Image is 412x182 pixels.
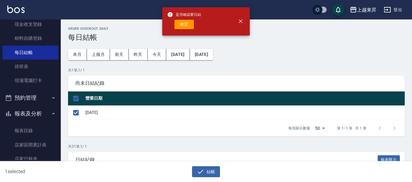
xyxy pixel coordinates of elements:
button: [DATE] [166,49,190,60]
a: 每日結帳 [2,46,58,60]
button: 報表及分析 [2,106,58,122]
a: 報表匯出 [378,156,400,162]
a: 現金收支登錄 [2,17,58,31]
button: 上個月 [87,49,110,60]
th: 營業日期 [84,91,405,106]
td: [DATE] [84,105,405,120]
p: 第 1–1 筆 共 1 筆 [337,125,366,131]
a: 現場電腦打卡 [2,74,58,88]
a: 排班表 [2,60,58,74]
h2: Order checkout daily [68,27,405,31]
a: 店家區間累計表 [2,138,58,152]
div: 50 [313,120,327,136]
a: 報表目錄 [2,124,58,138]
img: Logo [7,5,25,13]
a: 材料自購登錄 [2,31,58,45]
button: 昨天 [129,49,148,60]
button: 上越東昇 [347,4,379,16]
button: [DATE] [190,49,213,60]
button: close [234,15,247,28]
h3: 每日結帳 [68,33,405,42]
button: 今天 [148,49,167,60]
p: 共 31 筆, 1 / 1 [68,144,405,149]
button: 本月 [68,49,87,60]
p: 共 1 筆, 1 / 1 [68,67,405,73]
h6: 1 selected [5,168,102,175]
p: 每頁顯示數量 [288,125,310,131]
span: 尚未日結紀錄 [75,80,397,86]
button: 結帳 [192,166,220,177]
div: 上越東昇 [357,6,376,14]
button: save [332,4,344,16]
button: 前天 [110,49,129,60]
span: 日結紀錄 [75,157,378,163]
a: 店家日報表 [2,152,58,166]
span: 是否確認要日結 [167,12,201,18]
button: 確定 [174,20,194,29]
button: 登出 [381,4,405,15]
button: 預約管理 [2,90,58,106]
button: 報表匯出 [378,155,400,165]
